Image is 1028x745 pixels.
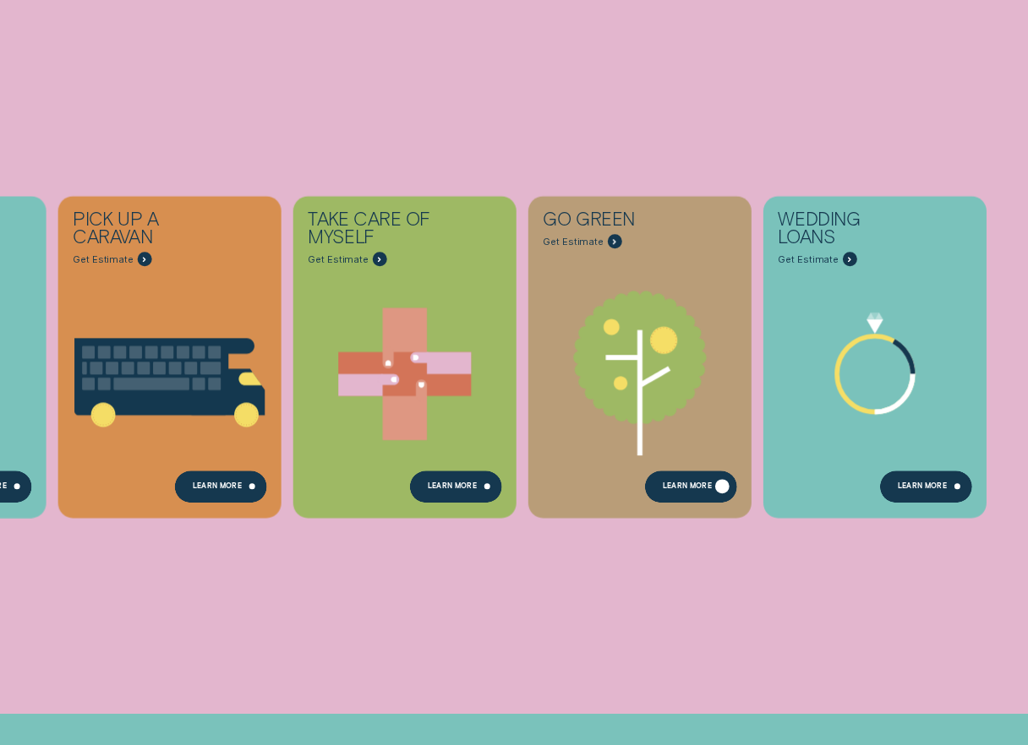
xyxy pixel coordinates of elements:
a: Go green - Learn more [528,196,752,508]
span: Get Estimate [543,236,604,247]
div: Go green [543,211,686,235]
div: Pick up a caravan [73,211,216,253]
div: Wedding Loans [778,211,921,253]
a: Learn more [880,470,972,503]
a: Wedding Loans - Learn more [763,196,987,508]
span: Get Estimate [73,253,134,265]
a: Pick up a caravan - Learn more [58,196,282,508]
a: Learn More [174,470,266,503]
a: Learn more [645,470,737,503]
a: Learn more [410,470,502,503]
span: Get Estimate [778,253,839,265]
a: Take care of myself - Learn more [293,196,517,508]
span: Get Estimate [308,253,369,265]
div: Take care of myself [308,211,451,253]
